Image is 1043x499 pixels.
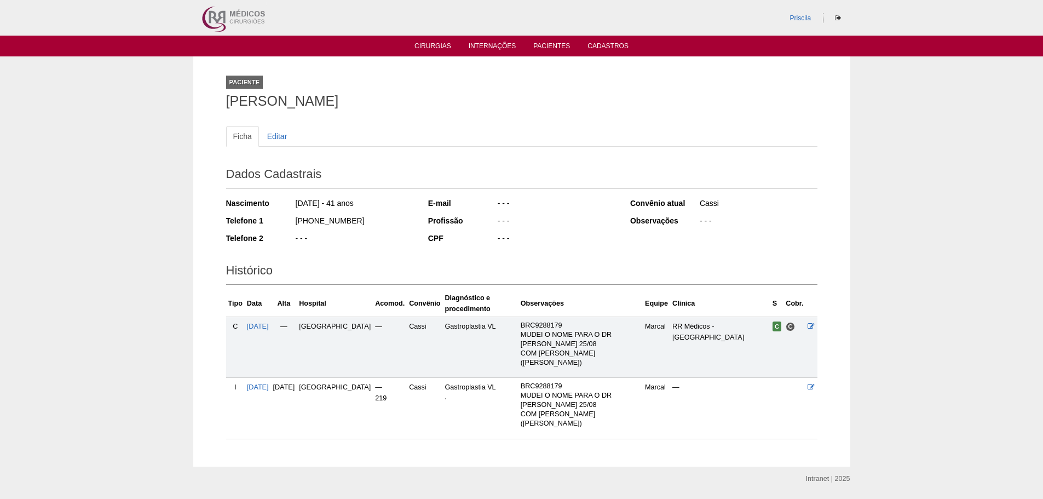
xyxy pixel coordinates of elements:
th: Convênio [407,290,442,317]
a: Priscila [790,14,811,22]
th: Alta [271,290,297,317]
a: Internações [469,42,516,53]
div: - - - [497,233,615,246]
td: — [670,378,770,439]
div: Nascimento [226,198,295,209]
a: Cirurgias [414,42,451,53]
a: [DATE] [247,323,269,330]
div: C [228,321,243,332]
a: Pacientes [533,42,570,53]
div: - - - [497,198,615,211]
th: Hospital [297,290,373,317]
a: Cadastros [587,42,629,53]
td: Cassi [407,317,442,377]
div: - - - [295,233,413,246]
th: Diagnóstico e procedimento [443,290,518,317]
th: Tipo [226,290,245,317]
div: Telefone 2 [226,233,295,244]
span: Confirmada [773,322,782,331]
span: [DATE] [273,383,295,391]
h1: [PERSON_NAME] [226,94,817,108]
p: BRC9288179 MUDEI O NOME PARA O DR [PERSON_NAME] 25/08 COM [PERSON_NAME] ([PERSON_NAME]) [521,321,641,368]
td: [GEOGRAPHIC_DATA] [297,317,373,377]
th: S [770,290,784,317]
td: [GEOGRAPHIC_DATA] [297,378,373,439]
th: Acomod. [373,290,407,317]
div: Profissão [428,215,497,226]
div: - - - [699,215,817,229]
th: Data [245,290,271,317]
a: Ficha [226,126,259,147]
h2: Dados Cadastrais [226,163,817,188]
th: Cobr. [783,290,805,317]
div: CPF [428,233,497,244]
td: Gastroplastia VL [443,378,518,439]
td: RR Médicos - [GEOGRAPHIC_DATA] [670,317,770,377]
td: Marcal [643,378,670,439]
span: Consultório [786,322,795,331]
i: Sair [835,15,841,21]
div: Intranet | 2025 [806,473,850,484]
td: — [373,317,407,377]
div: Observações [630,215,699,226]
div: Telefone 1 [226,215,295,226]
div: I [228,382,243,393]
td: Gastroplastia VL [443,317,518,377]
div: - - - [497,215,615,229]
td: — 219 [373,378,407,439]
a: [DATE] [247,383,269,391]
p: BRC9288179 MUDEI O NOME PARA O DR [PERSON_NAME] 25/08 COM [PERSON_NAME] ([PERSON_NAME]) [521,382,641,428]
div: Cassi [699,198,817,211]
div: [PHONE_NUMBER] [295,215,413,229]
td: — [271,317,297,377]
div: E-mail [428,198,497,209]
div: Convênio atual [630,198,699,209]
th: Clínica [670,290,770,317]
div: [DATE] - 41 anos [295,198,413,211]
h2: Histórico [226,260,817,285]
th: Observações [518,290,643,317]
th: Equipe [643,290,670,317]
div: Paciente [226,76,263,89]
td: Marcal [643,317,670,377]
td: Cassi [407,378,442,439]
a: Editar [260,126,295,147]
